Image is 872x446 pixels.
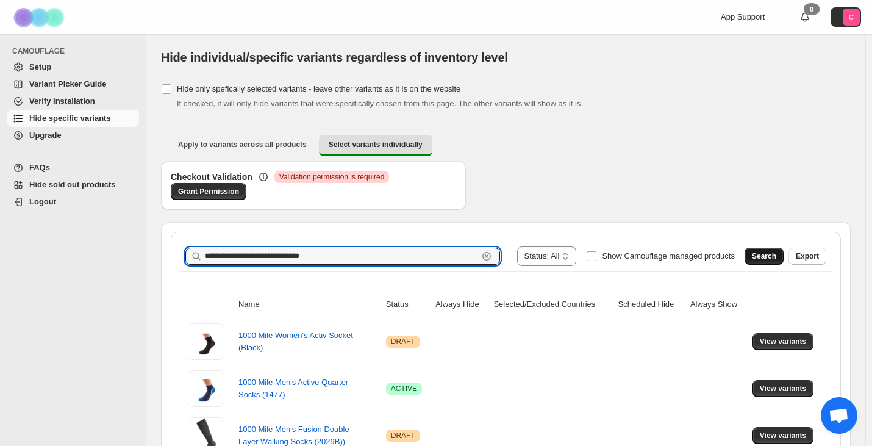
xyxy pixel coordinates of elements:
[7,93,139,110] a: Verify Installation
[490,291,614,318] th: Selected/Excluded Countries
[849,13,854,21] text: C
[752,333,814,350] button: View variants
[29,113,111,123] span: Hide specific variants
[178,140,307,149] span: Apply to variants across all products
[391,431,415,441] span: DRAFT
[752,427,814,444] button: View variants
[7,110,139,127] a: Hide specific variants
[329,140,423,149] span: Select variants individually
[29,79,106,88] span: Variant Picker Guide
[238,331,353,352] a: 1000 Mile Women's Activ Socket (Black)
[602,251,735,261] span: Show Camouflage managed products
[7,159,139,176] a: FAQs
[796,251,819,261] span: Export
[171,171,252,183] h3: Checkout Validation
[178,187,239,196] span: Grant Permission
[821,397,857,434] div: 打開聊天
[7,76,139,93] a: Variant Picker Guide
[12,46,140,56] span: CAMOUFLAGE
[799,11,811,23] a: 0
[843,9,860,26] span: Avatar with initials C
[481,250,493,262] button: Clear
[721,12,765,21] span: App Support
[29,197,56,206] span: Logout
[760,337,807,347] span: View variants
[831,7,861,27] button: Avatar with initials C
[238,378,348,399] a: 1000 Mile Men's Active Quarter Socks (1477)
[382,291,432,318] th: Status
[687,291,749,318] th: Always Show
[7,59,139,76] a: Setup
[745,248,784,265] button: Search
[29,62,51,71] span: Setup
[615,291,687,318] th: Scheduled Hide
[29,163,50,172] span: FAQs
[171,183,246,200] a: Grant Permission
[804,3,820,15] div: 0
[7,127,139,144] a: Upgrade
[760,431,807,441] span: View variants
[788,248,826,265] button: Export
[279,172,385,182] span: Validation permission is required
[177,99,583,108] span: If checked, it will only hide variants that were specifically chosen from this page. The other va...
[188,370,224,407] img: 1000 Mile Men's Active Quarter Socks (1477)
[760,384,807,394] span: View variants
[238,425,349,446] a: 1000 Mile Men's Fusion Double Layer Walking Socks (2029B))
[168,135,316,154] button: Apply to variants across all products
[188,323,224,360] img: 1000 Mile Women's Activ Socket (Black)
[432,291,490,318] th: Always Hide
[752,380,814,397] button: View variants
[177,84,460,93] span: Hide only spefically selected variants - leave other variants as it is on the website
[29,180,116,189] span: Hide sold out products
[29,131,62,140] span: Upgrade
[7,193,139,210] a: Logout
[391,384,417,394] span: ACTIVE
[235,291,382,318] th: Name
[391,337,415,347] span: DRAFT
[752,251,776,261] span: Search
[161,51,508,64] span: Hide individual/specific variants regardless of inventory level
[319,135,432,156] button: Select variants individually
[10,1,71,34] img: Camouflage
[7,176,139,193] a: Hide sold out products
[29,96,95,106] span: Verify Installation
